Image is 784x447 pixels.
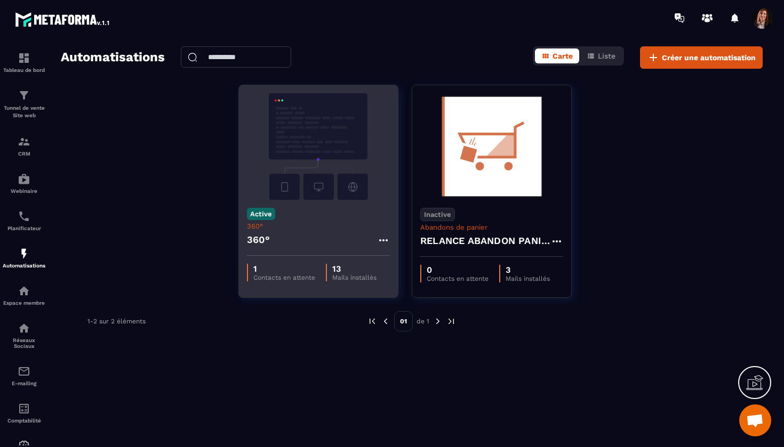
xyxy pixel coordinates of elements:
img: social-network [18,322,30,335]
p: Contacts en attente [427,275,489,282]
a: automationsautomationsEspace membre [3,277,45,314]
p: Inactive [420,208,455,221]
p: Espace membre [3,300,45,306]
button: Liste [580,48,622,63]
p: 1-2 sur 2 éléments [87,318,146,325]
p: Mails installés [506,275,550,282]
img: automation-background [247,93,390,200]
img: automations [18,247,30,260]
p: 01 [394,311,413,331]
p: Automatisations [3,263,45,269]
img: automations [18,173,30,185]
p: E-mailing [3,380,45,386]
h4: 360° [247,232,270,247]
img: automation-background [420,93,563,200]
img: accountant [18,402,30,415]
p: 0 [427,265,489,275]
p: 13 [332,264,377,274]
img: automations [18,285,30,297]
img: prev [367,316,377,326]
img: prev [381,316,390,326]
p: Mails installés [332,274,377,281]
p: 3 [506,265,550,275]
a: Ouvrir le chat [739,404,771,436]
p: CRM [3,151,45,157]
img: formation [18,89,30,102]
a: formationformationTunnel de vente Site web [3,81,45,127]
h2: Automatisations [61,46,165,69]
img: email [18,365,30,378]
p: Tableau de bord [3,67,45,73]
img: formation [18,135,30,148]
img: formation [18,52,30,64]
a: formationformationTableau de bord [3,44,45,81]
img: scheduler [18,210,30,223]
a: accountantaccountantComptabilité [3,394,45,432]
a: social-networksocial-networkRéseaux Sociaux [3,314,45,357]
p: 1 [253,264,315,274]
img: next [433,316,443,326]
span: Carte [553,52,573,60]
span: Créer une automatisation [662,52,756,63]
p: Réseaux Sociaux [3,337,45,349]
p: Planificateur [3,225,45,231]
p: Contacts en attente [253,274,315,281]
span: Liste [598,52,615,60]
img: next [446,316,456,326]
a: schedulerschedulerPlanificateur [3,202,45,239]
a: automationsautomationsAutomatisations [3,239,45,277]
p: Tunnel de vente Site web [3,104,45,119]
a: automationsautomationsWebinaire [3,165,45,202]
p: de 1 [417,317,429,326]
button: Créer une automatisation [640,46,763,69]
p: Abandons de panier [420,223,563,231]
h4: RELANCE ABANDON PANIER [420,233,550,248]
p: Comptabilité [3,418,45,424]
p: Active [247,208,275,220]
p: 360° [247,222,390,230]
img: logo [15,10,111,29]
p: Webinaire [3,188,45,194]
a: formationformationCRM [3,127,45,165]
a: emailemailE-mailing [3,357,45,394]
button: Carte [535,48,579,63]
